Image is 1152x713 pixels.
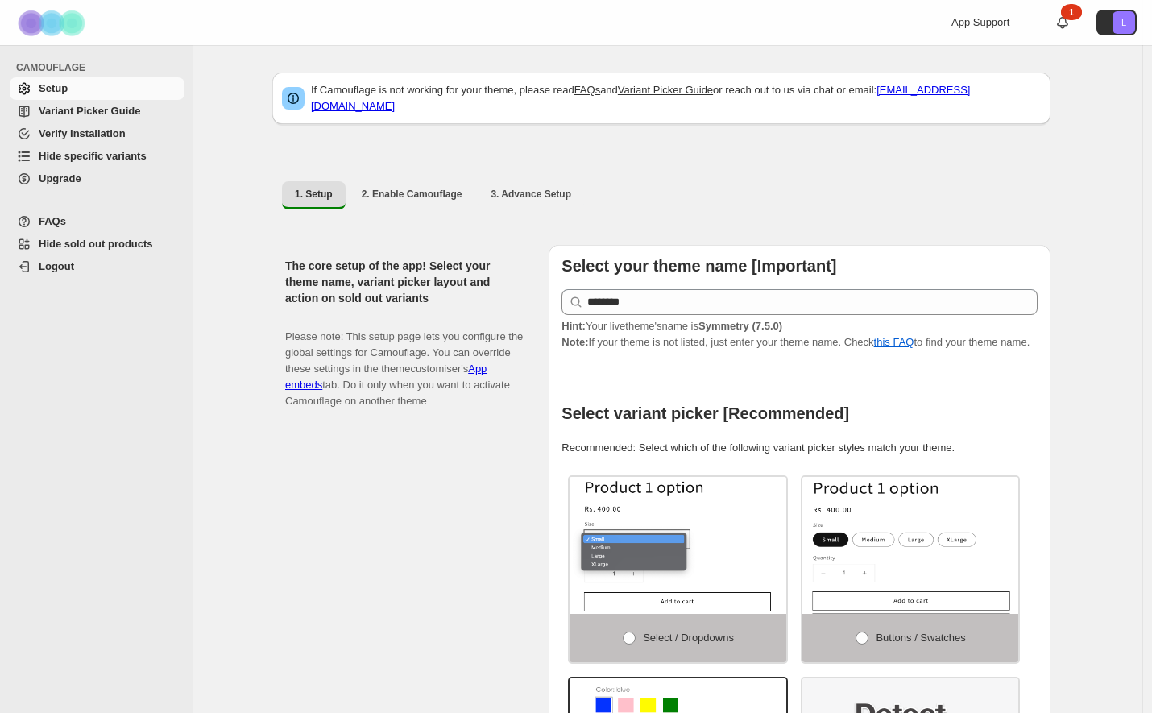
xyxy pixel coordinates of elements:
[491,188,571,201] span: 3. Advance Setup
[561,336,588,348] strong: Note:
[39,150,147,162] span: Hide specific variants
[802,477,1019,614] img: Buttons / Swatches
[10,255,184,278] a: Logout
[39,105,140,117] span: Variant Picker Guide
[285,313,523,409] p: Please note: This setup page lets you configure the global settings for Camouflage. You can overr...
[1055,15,1071,31] a: 1
[1096,10,1137,35] button: Avatar with initials L
[10,233,184,255] a: Hide sold out products
[951,16,1009,28] span: App Support
[561,318,1038,350] p: If your theme is not listed, just enter your theme name. Check to find your theme name.
[39,127,126,139] span: Verify Installation
[561,320,586,332] strong: Hint:
[698,320,782,332] strong: Symmetry (7.5.0)
[10,77,184,100] a: Setup
[10,145,184,168] a: Hide specific variants
[13,1,93,45] img: Camouflage
[39,260,74,272] span: Logout
[561,320,782,332] span: Your live theme's name is
[39,172,81,184] span: Upgrade
[10,210,184,233] a: FAQs
[874,336,914,348] a: this FAQ
[16,61,185,74] span: CAMOUFLAGE
[10,168,184,190] a: Upgrade
[285,258,523,306] h2: The core setup of the app! Select your theme name, variant picker layout and action on sold out v...
[618,84,713,96] a: Variant Picker Guide
[362,188,462,201] span: 2. Enable Camouflage
[39,238,153,250] span: Hide sold out products
[1113,11,1135,34] span: Avatar with initials L
[311,82,1041,114] p: If Camouflage is not working for your theme, please read and or reach out to us via chat or email:
[561,257,836,275] b: Select your theme name [Important]
[1061,4,1082,20] div: 1
[1121,18,1126,27] text: L
[10,122,184,145] a: Verify Installation
[39,82,68,94] span: Setup
[10,100,184,122] a: Variant Picker Guide
[561,404,849,422] b: Select variant picker [Recommended]
[574,84,601,96] a: FAQs
[39,215,66,227] span: FAQs
[876,632,965,644] span: Buttons / Swatches
[561,440,1038,456] p: Recommended: Select which of the following variant picker styles match your theme.
[643,632,734,644] span: Select / Dropdowns
[295,188,333,201] span: 1. Setup
[570,477,786,614] img: Select / Dropdowns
